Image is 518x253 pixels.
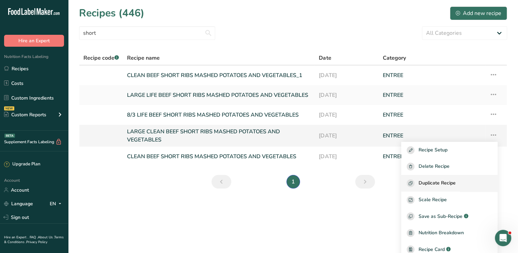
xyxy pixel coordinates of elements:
span: Scale Recipe [419,196,447,204]
a: 8/3 LIFE BEEF SHORT RIBS MASHED POTATOES AND VEGETABLES [127,108,311,122]
a: Previous page [211,175,231,189]
div: NEW [4,106,14,110]
a: Privacy Policy [26,240,47,244]
a: Terms & Conditions . [4,235,64,244]
a: Language [4,198,33,210]
a: [DATE] [319,88,375,102]
span: Recipe Setup [419,146,448,154]
span: Category [383,54,406,62]
span: Duplicate Recipe [419,179,456,187]
a: CLEAN BEEF SHORT RIBS MASHED POTATOES AND VEGETABLES_1 [127,68,311,83]
button: Add new recipe [450,6,507,20]
button: Delete Recipe [401,159,498,175]
button: Save as Sub-Recipe [401,208,498,225]
a: ENTREE [383,108,481,122]
a: ENTREE [383,68,481,83]
a: FAQ . [30,235,38,240]
iframe: Intercom live chat [495,230,511,246]
a: Hire an Expert . [4,235,28,240]
a: ENTREE [383,88,481,102]
div: EN [50,199,64,208]
a: ENTREE [383,149,481,164]
div: Custom Reports [4,111,46,118]
button: Hire an Expert [4,35,64,47]
button: Scale Recipe [401,192,498,208]
a: [DATE] [319,149,375,164]
button: Recipe Setup [401,142,498,159]
span: Save as Sub-Recipe [419,213,462,220]
a: Next page [355,175,375,189]
span: Recipe Card [419,246,445,253]
a: LARGE CLEAN BEEF SHORT RIBS MASHED POTATOES AND VEGETABLES [127,128,311,144]
span: Recipe name [127,54,160,62]
div: Upgrade Plan [4,161,40,168]
span: Nutrition Breakdown [419,229,464,237]
span: Recipe code [83,54,119,62]
h1: Recipes (446) [79,5,144,21]
button: Duplicate Recipe [401,175,498,192]
span: Delete Recipe [419,163,450,170]
a: Nutrition Breakdown [401,225,498,241]
a: CLEAN BEEF SHORT RIBS MASHED POTATOES AND VEGETABLES [127,149,311,164]
a: [DATE] [319,108,375,122]
a: [DATE] [319,128,375,144]
a: About Us . [38,235,54,240]
a: [DATE] [319,68,375,83]
input: Search for recipe [79,26,215,40]
div: Add new recipe [456,9,501,17]
div: BETA [4,134,15,138]
a: ENTREE [383,128,481,144]
span: Date [319,54,331,62]
a: LARGE LIFE BEEF SHORT RIBS MASHED POTATOES AND VEGETABLES [127,88,311,102]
